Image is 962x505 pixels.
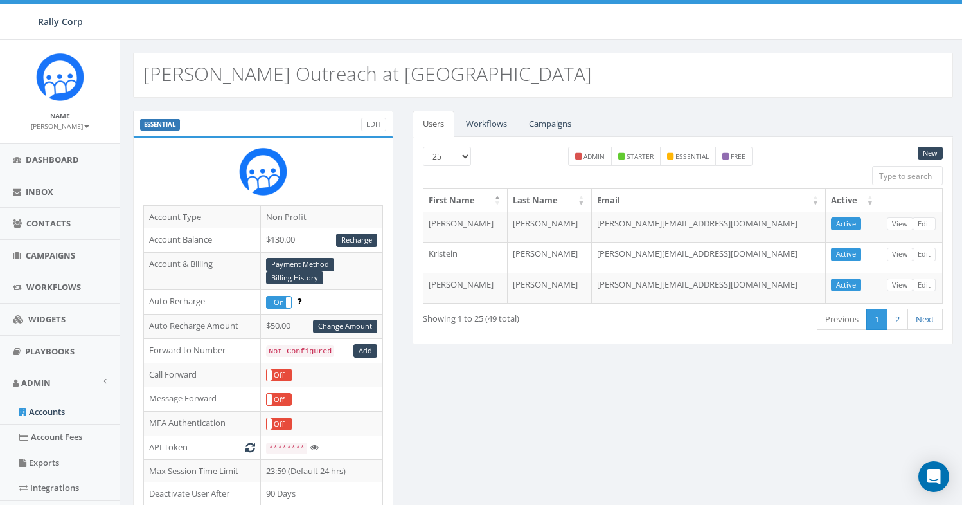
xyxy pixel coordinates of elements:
a: 2 [887,309,908,330]
td: 23:59 (Default 24 hrs) [261,459,383,482]
small: [PERSON_NAME] [31,122,89,131]
img: Rally_Corp_Logo_1.png [239,147,287,196]
div: OnOff [266,418,292,431]
a: Workflows [456,111,517,137]
img: Icon_1.png [36,53,84,101]
label: Off [267,394,291,406]
a: Active [831,217,861,231]
small: essential [675,152,709,161]
td: Account & Billing [144,252,261,290]
a: Next [907,309,943,330]
td: Kristein [423,242,508,273]
span: Admin [21,377,51,389]
a: Campaigns [519,111,582,137]
td: [PERSON_NAME] [423,212,508,243]
span: Playbooks [25,345,75,357]
td: Account Type [144,205,261,228]
small: free [731,152,745,161]
a: View [887,248,913,261]
a: Edit [361,118,386,131]
td: $130.00 [261,228,383,253]
a: Payment Method [266,258,334,271]
small: admin [583,152,605,161]
a: View [887,279,913,292]
a: Users [413,111,454,137]
th: Active: activate to sort column ascending [826,189,880,212]
span: Contacts [26,217,71,229]
a: View [887,217,913,231]
a: Active [831,248,861,261]
a: Edit [913,248,936,261]
a: Edit [913,279,936,292]
small: Name [50,111,70,120]
td: [PERSON_NAME][EMAIL_ADDRESS][DOMAIN_NAME] [592,273,826,304]
label: Off [267,418,291,430]
div: OnOff [266,296,292,309]
td: API Token [144,436,261,460]
a: Billing History [266,271,323,285]
td: Call Forward [144,363,261,387]
td: MFA Authentication [144,412,261,436]
td: Max Session Time Limit [144,459,261,482]
td: Auto Recharge [144,290,261,315]
th: Email: activate to sort column ascending [592,189,826,212]
th: Last Name: activate to sort column ascending [508,189,592,212]
a: Edit [913,217,936,231]
small: starter [627,152,654,161]
td: $50.00 [261,315,383,339]
div: Showing 1 to 25 (49 total) [423,308,628,325]
td: [PERSON_NAME] [508,212,592,243]
a: Change Amount [313,320,377,333]
div: OnOff [266,393,292,407]
td: Account Balance [144,228,261,253]
td: [PERSON_NAME][EMAIL_ADDRESS][DOMAIN_NAME] [592,212,826,243]
td: Non Profit [261,205,383,228]
label: On [267,297,291,309]
span: Inbox [26,186,53,197]
i: Generate New Token [245,443,255,452]
code: Not Configured [266,345,334,357]
a: [PERSON_NAME] [31,120,89,131]
a: 1 [866,309,887,330]
span: Campaigns [26,250,75,261]
span: Enable to prevent campaign failure. [297,295,301,307]
div: OnOff [266,369,292,382]
span: Widgets [28,313,66,325]
input: Type to search [872,166,943,185]
div: Open Intercom Messenger [918,461,949,492]
td: Forward to Number [144,338,261,363]
span: Dashboard [26,154,79,165]
td: [PERSON_NAME][EMAIL_ADDRESS][DOMAIN_NAME] [592,242,826,273]
td: [PERSON_NAME] [423,273,508,304]
a: Active [831,279,861,292]
td: [PERSON_NAME] [508,242,592,273]
a: New [918,147,943,160]
a: Recharge [336,234,377,247]
label: ESSENTIAL [140,119,180,131]
span: Workflows [26,281,81,293]
h2: [PERSON_NAME] Outreach at [GEOGRAPHIC_DATA] [143,63,592,84]
a: Add [353,344,377,358]
th: First Name: activate to sort column descending [423,189,508,212]
label: Off [267,369,291,381]
span: Rally Corp [38,15,83,28]
td: Message Forward [144,387,261,412]
td: [PERSON_NAME] [508,273,592,304]
td: Auto Recharge Amount [144,315,261,339]
a: Previous [817,309,867,330]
